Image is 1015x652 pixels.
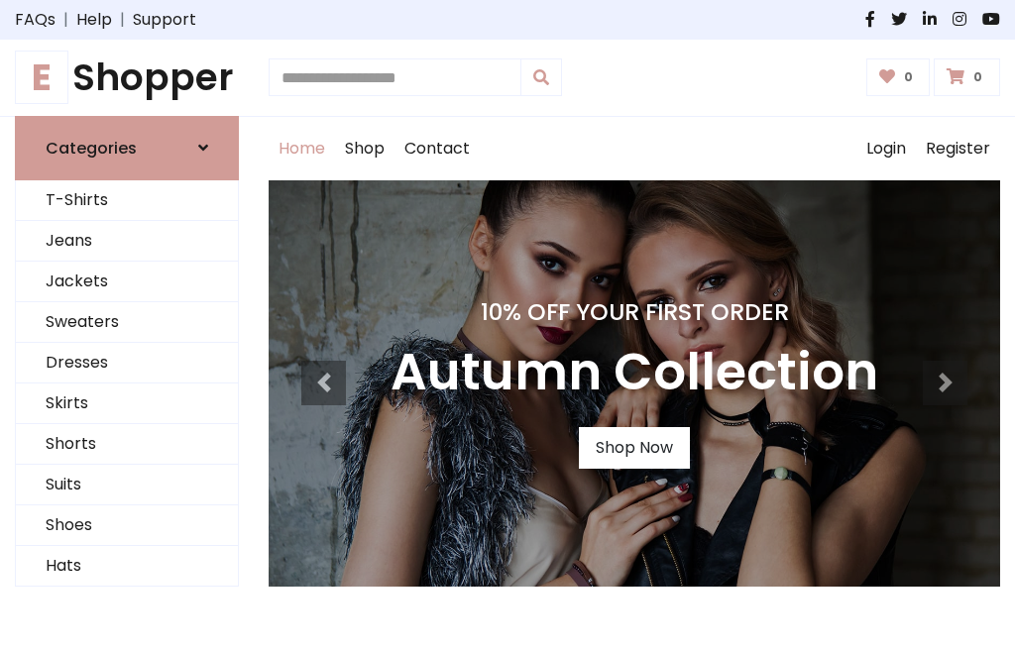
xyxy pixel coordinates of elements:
a: Register [916,117,1000,180]
span: 0 [968,68,987,86]
a: Hats [16,546,238,587]
h3: Autumn Collection [391,342,878,403]
a: Support [133,8,196,32]
span: | [56,8,76,32]
a: Categories [15,116,239,180]
a: Jackets [16,262,238,302]
a: EShopper [15,55,239,100]
a: Shop [335,117,395,180]
a: 0 [934,58,1000,96]
a: Shorts [16,424,238,465]
h6: Categories [46,139,137,158]
a: Dresses [16,343,238,383]
a: Home [269,117,335,180]
a: FAQs [15,8,56,32]
a: Contact [395,117,480,180]
a: Skirts [16,383,238,424]
a: T-Shirts [16,180,238,221]
a: Sweaters [16,302,238,343]
span: E [15,51,68,104]
span: 0 [899,68,918,86]
a: Suits [16,465,238,505]
a: Jeans [16,221,238,262]
a: Shoes [16,505,238,546]
a: Help [76,8,112,32]
h1: Shopper [15,55,239,100]
h4: 10% Off Your First Order [391,298,878,326]
a: 0 [866,58,931,96]
span: | [112,8,133,32]
a: Login [856,117,916,180]
a: Shop Now [579,427,690,469]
